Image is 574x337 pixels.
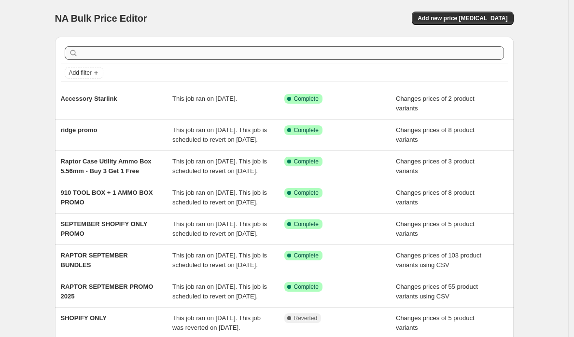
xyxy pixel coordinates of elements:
span: This job ran on [DATE]. This job is scheduled to revert on [DATE]. [172,283,267,300]
span: Complete [294,126,319,134]
span: Complete [294,220,319,228]
button: Add filter [65,67,103,79]
span: Changes prices of 8 product variants [396,189,475,206]
span: Complete [294,158,319,165]
span: This job ran on [DATE]. This job is scheduled to revert on [DATE]. [172,252,267,269]
span: This job ran on [DATE]. This job was reverted on [DATE]. [172,314,261,331]
span: 910 TOOL BOX + 1 AMMO BOX PROMO [61,189,153,206]
span: Complete [294,95,319,103]
span: Changes prices of 103 product variants using CSV [396,252,481,269]
span: RAPTOR SEPTEMBER PROMO 2025 [61,283,154,300]
span: Add filter [69,69,92,77]
span: This job ran on [DATE]. This job is scheduled to revert on [DATE]. [172,158,267,175]
span: Changes prices of 5 product variants [396,314,475,331]
span: This job ran on [DATE]. This job is scheduled to revert on [DATE]. [172,189,267,206]
span: Changes prices of 2 product variants [396,95,475,112]
span: This job ran on [DATE]. This job is scheduled to revert on [DATE]. [172,220,267,237]
span: Reverted [294,314,318,322]
span: RAPTOR SEPTEMBER BUNDLES [61,252,128,269]
span: Changes prices of 5 product variants [396,220,475,237]
span: Accessory Starlink [61,95,117,102]
span: Complete [294,189,319,197]
span: SEPTEMBER SHOPIFY ONLY PROMO [61,220,148,237]
button: Add new price [MEDICAL_DATA] [412,12,513,25]
span: Changes prices of 55 product variants using CSV [396,283,478,300]
span: NA Bulk Price Editor [55,13,147,24]
span: This job ran on [DATE]. This job is scheduled to revert on [DATE]. [172,126,267,143]
span: Add new price [MEDICAL_DATA] [418,14,507,22]
span: Changes prices of 3 product variants [396,158,475,175]
span: Complete [294,283,319,291]
span: SHOPIFY ONLY [61,314,107,322]
span: Raptor Case Utility Ammo Box 5.56mm - Buy 3 Get 1 Free [61,158,152,175]
span: Complete [294,252,319,259]
span: This job ran on [DATE]. [172,95,237,102]
span: ridge promo [61,126,98,134]
span: Changes prices of 8 product variants [396,126,475,143]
